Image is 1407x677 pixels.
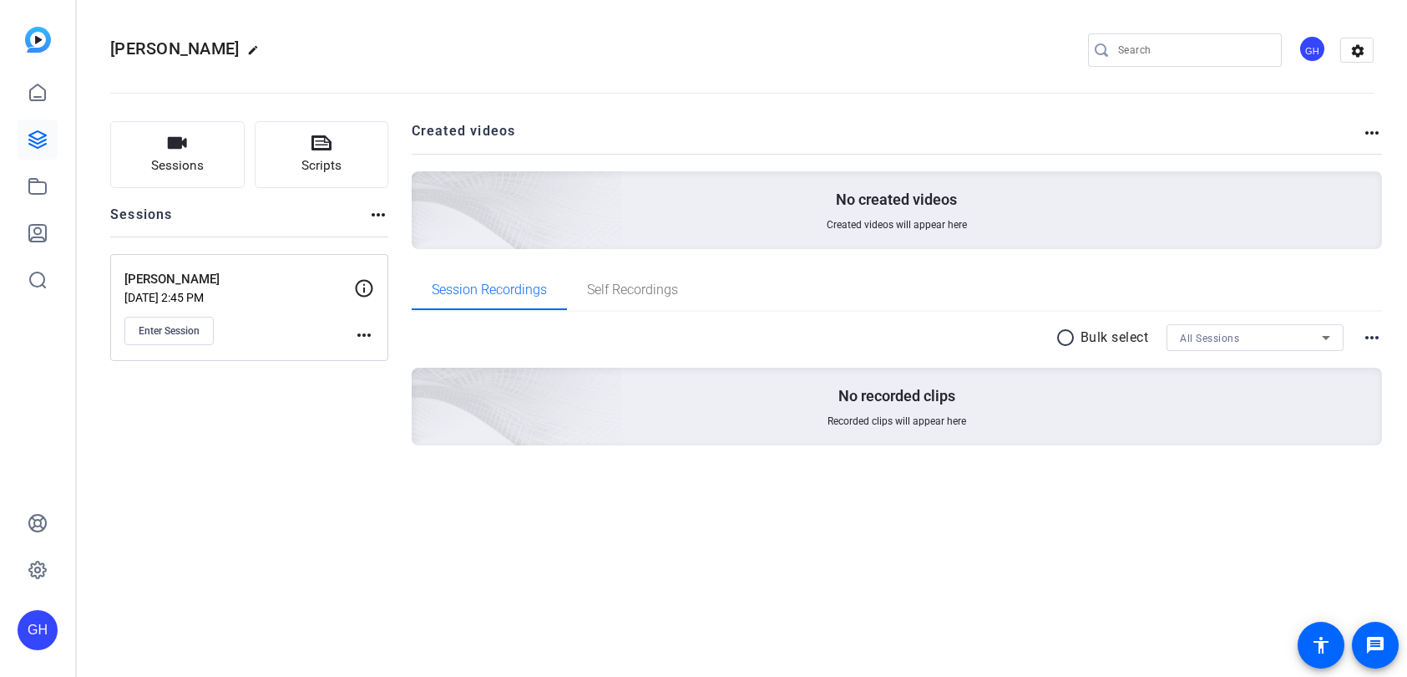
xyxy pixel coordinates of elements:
[25,27,51,53] img: blue-gradient.svg
[368,205,388,225] mat-icon: more_horiz
[836,190,957,210] p: No created videos
[247,44,267,64] mat-icon: edit
[827,415,966,428] span: Recorded clips will appear here
[1298,35,1328,64] ngx-avatar: Geoff Hahn
[225,202,623,565] img: embarkstudio-empty-session.png
[838,386,955,406] p: No recorded clips
[1362,123,1382,143] mat-icon: more_horiz
[1298,35,1326,63] div: GH
[1081,328,1149,348] p: Bulk select
[110,205,173,237] h2: Sessions
[1365,635,1385,655] mat-icon: message
[255,121,389,188] button: Scripts
[1055,328,1081,348] mat-icon: radio_button_unchecked
[18,610,58,650] div: GH
[1362,328,1382,348] mat-icon: more_horiz
[110,121,245,188] button: Sessions
[225,6,623,369] img: Creted videos background
[432,283,547,297] span: Session Recordings
[124,270,354,289] p: [PERSON_NAME]
[124,291,354,304] p: [DATE] 2:45 PM
[1311,635,1331,655] mat-icon: accessibility
[151,156,204,176] span: Sessions
[412,121,1363,154] h2: Created videos
[827,218,967,232] span: Created videos will appear here
[1118,40,1268,60] input: Search
[124,317,214,345] button: Enter Session
[1341,38,1374,64] mat-icon: settings
[354,325,374,345] mat-icon: more_horiz
[301,156,342,176] span: Scripts
[1180,333,1239,344] span: All Sessions
[587,283,678,297] span: Self Recordings
[110,38,239,59] span: [PERSON_NAME]
[139,324,200,338] span: Enter Session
